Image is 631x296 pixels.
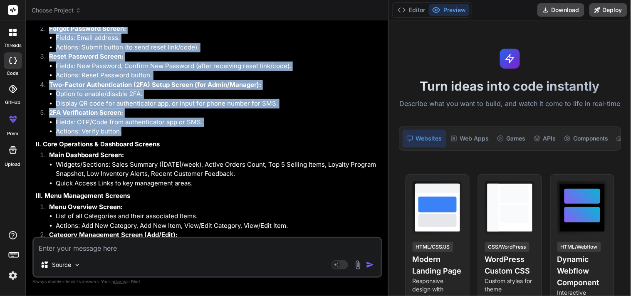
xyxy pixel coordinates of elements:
li: Actions: Add New Category, Add New Item, View/Edit Category, View/Edit Item. [56,221,381,231]
div: APIs [530,130,559,147]
strong: Two-Factor Authentication (2FA) Setup Screen (for Admin/Manager): [49,81,261,89]
button: Deploy [589,3,627,17]
label: code [7,70,19,77]
h4: Dynamic Webflow Component [557,254,607,289]
li: Fields: New Password, Confirm New Password (after receiving reset link/code). [56,62,381,71]
div: CSS/WordPress [485,242,530,252]
label: prem [7,130,18,137]
p: Source [52,261,71,269]
h4: Modern Landing Page [413,254,463,277]
li: Fields: OTP/Code from authenticator app or SMS. [56,118,381,127]
div: Websites [403,130,445,147]
button: Preview [429,4,470,16]
span: Choose Project [32,6,81,15]
div: Components [561,130,611,147]
strong: Main Dashboard Screen: [49,151,124,159]
h1: Turn ideas into code instantly [394,79,626,94]
li: Option to enable/disable 2FA. [56,89,381,99]
div: HTML/Webflow [557,242,601,252]
strong: Category Management Screen (Add/Edit): [49,231,178,239]
strong: Menu Overview Screen: [49,203,123,211]
li: Actions: Verify button. [56,127,381,136]
li: Fields: Email address. [56,33,381,43]
li: List of all Categories and their associated Items. [56,212,381,221]
li: Actions: Submit button (to send reset link/code). [56,43,381,52]
div: HTML/CSS/JS [413,242,453,252]
p: Always double-check its answers. Your in Bind [32,278,382,286]
li: Display QR code for authenticator app, or input for phone number for SMS. [56,99,381,109]
button: Download [537,3,584,17]
label: GitHub [5,99,20,106]
button: Editor [394,4,429,16]
strong: Forgot Password Screen: [49,25,126,32]
label: threads [4,42,22,49]
strong: II. Core Operations & Dashboard Screens [36,140,160,148]
strong: Reset Password Screen: [49,52,124,60]
img: attachment [353,260,363,270]
img: Pick Models [74,261,81,269]
p: Describe what you want to build, and watch it come to life in real-time [394,99,626,109]
div: Games [494,130,529,147]
label: Upload [5,161,21,168]
img: icon [366,261,374,269]
img: settings [6,269,20,283]
h4: WordPress Custom CSS [485,254,535,277]
li: Widgets/Sections: Sales Summary ([DATE]/week), Active Orders Count, Top 5 Selling Items, Loyalty ... [56,160,381,179]
div: Web Apps [447,130,492,147]
strong: 2FA Verification Screen: [49,109,123,116]
li: Actions: Reset Password button. [56,71,381,80]
span: privacy [111,279,126,284]
strong: III. Menu Management Screens [36,192,130,200]
li: Quick Access Links to key management areas. [56,179,381,188]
